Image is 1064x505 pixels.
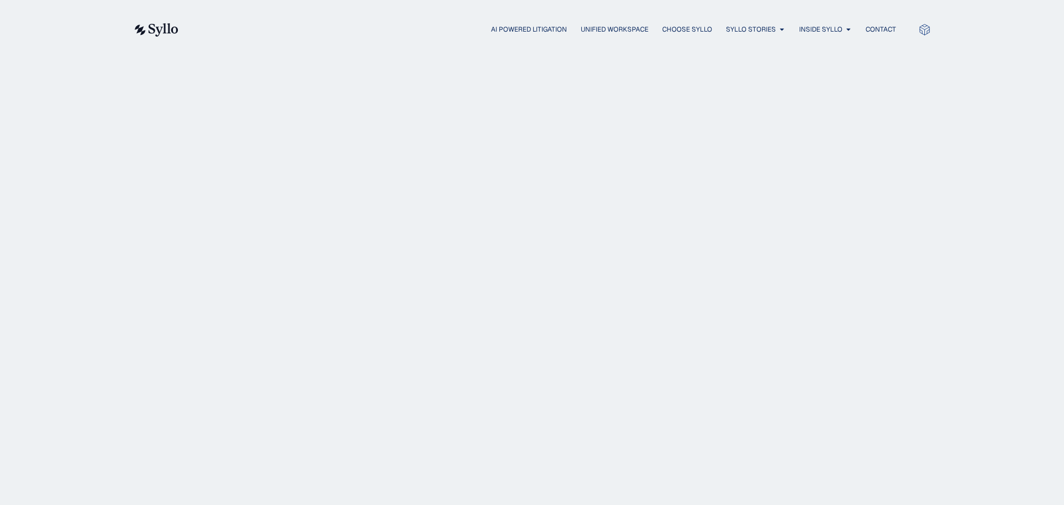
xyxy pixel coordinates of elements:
a: Choose Syllo [662,24,712,34]
nav: Menu [201,24,896,35]
a: Unified Workspace [581,24,648,34]
a: AI Powered Litigation [491,24,567,34]
div: Menu Toggle [201,24,896,35]
a: Inside Syllo [799,24,842,34]
img: syllo [133,23,178,37]
a: Contact [866,24,896,34]
a: Syllo Stories [726,24,776,34]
